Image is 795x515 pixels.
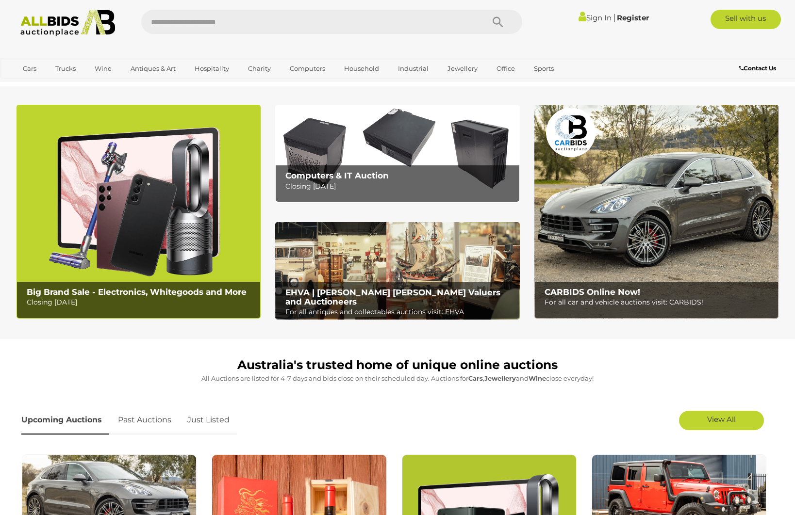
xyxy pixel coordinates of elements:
[392,61,435,77] a: Industrial
[275,222,519,320] img: EHVA | Evans Hastings Valuers and Auctioneers
[711,10,781,29] a: Sell with us
[484,374,516,382] strong: Jewellery
[528,61,560,77] a: Sports
[27,287,247,297] b: Big Brand Sale - Electronics, Whitegoods and More
[285,180,514,193] p: Closing [DATE]
[275,105,519,202] a: Computers & IT Auction Computers & IT Auction Closing [DATE]
[88,61,118,77] a: Wine
[739,63,778,74] a: Contact Us
[275,105,519,202] img: Computers & IT Auction
[285,288,500,306] b: EHVA | [PERSON_NAME] [PERSON_NAME] Valuers and Auctioneers
[617,13,649,22] a: Register
[534,105,778,319] a: CARBIDS Online Now! CARBIDS Online Now! For all car and vehicle auctions visit: CARBIDS!
[285,306,514,318] p: For all antiques and collectables auctions visit: EHVA
[468,374,483,382] strong: Cars
[17,105,261,319] img: Big Brand Sale - Electronics, Whitegoods and More
[707,415,736,424] span: View All
[534,105,778,319] img: CARBIDS Online Now!
[188,61,235,77] a: Hospitality
[21,373,774,384] p: All Auctions are listed for 4-7 days and bids close on their scheduled day. Auctions for , and cl...
[490,61,521,77] a: Office
[49,61,82,77] a: Trucks
[529,374,546,382] strong: Wine
[441,61,484,77] a: Jewellery
[17,77,98,93] a: [GEOGRAPHIC_DATA]
[739,64,776,72] b: Contact Us
[285,171,389,180] b: Computers & IT Auction
[21,358,774,372] h1: Australia's trusted home of unique online auctions
[15,10,120,36] img: Allbids.com.au
[17,105,261,319] a: Big Brand Sale - Electronics, Whitegoods and More Big Brand Sale - Electronics, Whitegoods and Mo...
[180,406,237,435] a: Just Listed
[21,406,109,435] a: Upcoming Auctions
[111,406,179,435] a: Past Auctions
[338,61,385,77] a: Household
[124,61,182,77] a: Antiques & Art
[545,296,773,308] p: For all car and vehicle auctions visit: CARBIDS!
[17,61,43,77] a: Cars
[242,61,277,77] a: Charity
[613,12,615,23] span: |
[679,411,764,430] a: View All
[474,10,522,34] button: Search
[579,13,612,22] a: Sign In
[283,61,331,77] a: Computers
[275,222,519,320] a: EHVA | Evans Hastings Valuers and Auctioneers EHVA | [PERSON_NAME] [PERSON_NAME] Valuers and Auct...
[27,296,255,308] p: Closing [DATE]
[545,287,640,297] b: CARBIDS Online Now!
